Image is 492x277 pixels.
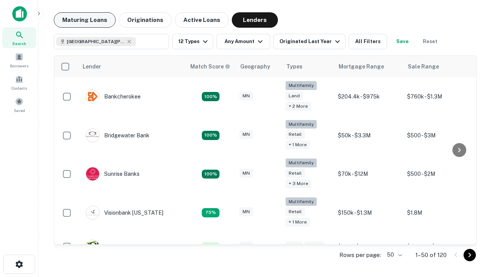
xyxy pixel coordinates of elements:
div: Matching Properties: 10, hasApolloMatch: undefined [202,242,219,251]
button: Go to next page [464,249,476,261]
button: Reset [418,34,442,49]
div: Types [286,62,303,71]
th: Lender [78,56,186,77]
div: Land [286,92,303,100]
div: Multifamily [286,120,317,129]
div: Visionbank [US_STATE] [86,206,163,220]
h6: Match Score [190,62,229,71]
div: MN [239,169,253,178]
div: Mortgage Range [339,62,384,71]
td: $204.4k - $975k [334,77,403,116]
td: $3.1M - $16.1M [334,232,403,261]
th: Capitalize uses an advanced AI algorithm to match your search with the best lender. The match sco... [186,56,236,77]
div: MN [239,92,253,100]
td: $760k - $1.3M [403,77,472,116]
button: Save your search to get updates of matches that match your search criteria. [390,34,415,49]
button: All Filters [349,34,387,49]
div: + 3 more [286,179,311,188]
div: Land [286,242,303,250]
div: Sale Range [408,62,439,71]
div: Matching Properties: 22, hasApolloMatch: undefined [202,131,219,140]
td: $500 - $2M [403,155,472,194]
iframe: Chat Widget [454,191,492,228]
img: capitalize-icon.png [12,6,27,22]
div: Multifamily [286,81,317,90]
div: Matching Properties: 18, hasApolloMatch: undefined [202,92,219,101]
img: picture [86,206,99,219]
p: 1–50 of 120 [416,250,447,260]
span: [GEOGRAPHIC_DATA][PERSON_NAME], [GEOGRAPHIC_DATA], [GEOGRAPHIC_DATA] [67,38,125,45]
span: Search [12,40,26,47]
div: + 2 more [286,102,311,111]
div: Geography [240,62,270,71]
div: Retail [286,130,305,139]
button: Any Amount [216,34,270,49]
div: Retail [304,242,324,250]
td: $1.8M [403,194,472,232]
span: Borrowers [10,63,28,69]
div: 50 [384,249,403,260]
td: $500 - $3M [403,116,472,155]
div: Retail [286,207,305,216]
img: picture [86,129,99,142]
button: Active Loans [175,12,229,28]
a: Search [2,27,36,48]
span: Contacts [12,85,27,91]
div: Sunrise Banks [86,167,140,181]
button: Maturing Loans [54,12,116,28]
td: $70k - $12M [334,155,403,194]
div: Originated Last Year [279,37,342,46]
td: $50k - $3.3M [334,116,403,155]
div: Matching Properties: 13, hasApolloMatch: undefined [202,208,219,217]
div: [GEOGRAPHIC_DATA] [86,240,161,254]
button: Originated Last Year [273,34,346,49]
div: Lender [83,62,101,71]
div: + 1 more [286,218,310,227]
img: picture [86,167,99,180]
button: Originations [119,12,172,28]
td: $150k - $1.3M [334,194,403,232]
th: Mortgage Range [334,56,403,77]
div: MN [239,242,253,250]
a: Borrowers [2,50,36,70]
th: Geography [236,56,282,77]
div: Multifamily [286,197,317,206]
a: Saved [2,94,36,115]
th: Sale Range [403,56,472,77]
img: picture [86,240,99,253]
a: Contacts [2,72,36,93]
div: Retail [286,169,305,178]
div: Bridgewater Bank [86,128,150,142]
img: picture [86,90,99,103]
div: + 1 more [286,140,310,149]
th: Types [282,56,334,77]
div: MN [239,130,253,139]
button: Lenders [232,12,278,28]
div: Bankcherokee [86,90,141,103]
div: Multifamily [286,159,317,167]
div: MN [239,207,253,216]
div: Matching Properties: 31, hasApolloMatch: undefined [202,170,219,179]
button: 12 Types [172,34,213,49]
td: $394.7k - $3.6M [403,232,472,261]
div: Capitalize uses an advanced AI algorithm to match your search with the best lender. The match sco... [190,62,230,71]
span: Saved [14,107,25,113]
p: Rows per page: [339,250,381,260]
